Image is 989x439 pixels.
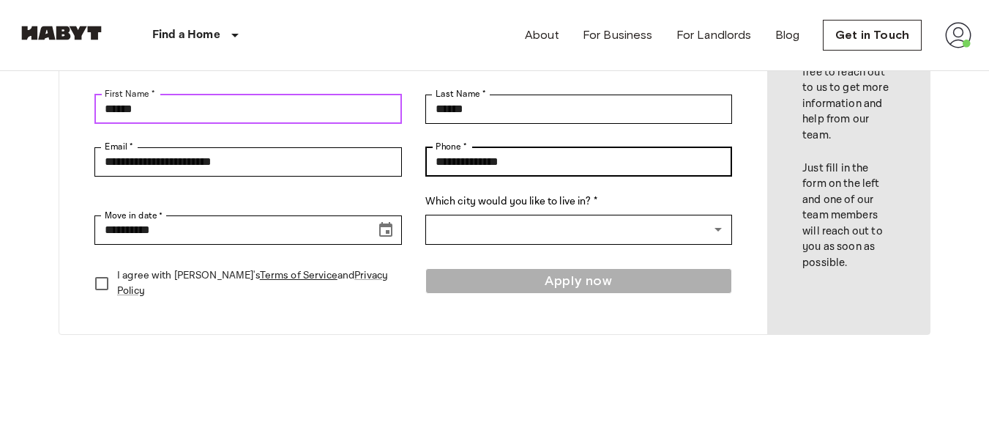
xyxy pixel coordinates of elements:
[117,269,388,298] a: Privacy Policy
[105,141,133,153] label: Email *
[802,161,895,270] p: Just fill in the form on the left and one of our team members will reach out to you as soon as po...
[525,26,559,44] a: About
[676,26,752,44] a: For Landlords
[823,20,922,51] a: Get in Touch
[945,22,971,48] img: avatar
[371,215,400,245] button: Choose date, selected date is Aug 16, 2025
[105,88,155,100] label: First Name *
[583,26,653,44] a: For Business
[117,268,390,299] p: I agree with [PERSON_NAME]'s and
[105,209,163,222] label: Move in date
[260,269,337,282] a: Terms of Service
[802,1,895,143] p: Finding a house can be a daunting and frustrating experience. Feel free to reach out to us to get...
[775,26,800,44] a: Blog
[18,26,105,40] img: Habyt
[436,88,486,100] label: Last Name *
[436,141,467,153] label: Phone *
[152,26,220,44] p: Find a Home
[425,194,733,210] label: Which city would you like to live in? *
